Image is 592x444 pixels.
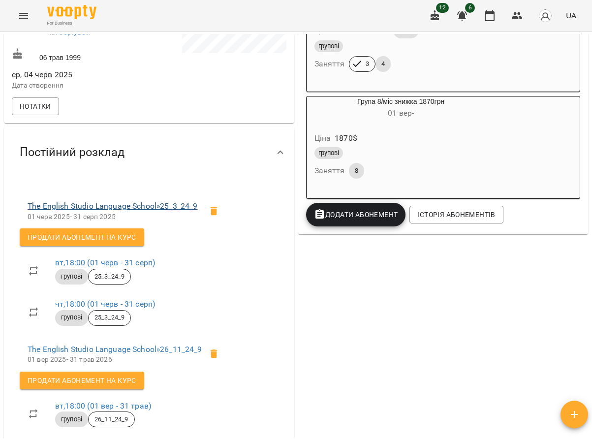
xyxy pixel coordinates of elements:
[20,145,125,160] span: Постійний розклад
[20,100,51,112] span: Нотатки
[12,97,59,115] button: Нотатки
[417,209,495,221] span: Історія абонементів
[89,313,130,322] span: 25_3_24_9
[314,131,331,145] h6: Ціна
[55,299,155,309] a: чт,18:00 (01 черв - 31 серп)
[28,345,202,354] a: The English Studio Language School»26_11_24_9
[307,96,496,120] div: Група 8/міс знижка 1870грн
[306,203,406,226] button: Додати Абонемент
[202,199,226,223] span: Видалити клієнта з групи 25_3_24_9 для курсу 25_3_24_9?
[10,46,149,64] div: 06 трав 1999
[55,401,151,411] a: вт,18:00 (01 вер - 31 трав)
[28,231,136,243] span: Продати абонемент на Курс
[360,60,375,68] span: 3
[349,166,364,175] span: 8
[20,228,144,246] button: Продати абонемент на Курс
[566,10,576,21] span: UA
[335,132,357,144] p: 1870 $
[202,342,226,366] span: Видалити клієнта з групи 26_11_24_9 для курсу 26_11_24_9?
[4,127,294,178] div: Постійний розклад
[55,313,88,322] span: групові
[28,212,202,222] p: 01 черв 2025 - 31 серп 2025
[314,42,343,51] span: групові
[89,415,134,424] span: 26_11_24_9
[20,372,144,389] button: Продати абонемент на Курс
[314,57,345,71] h6: Заняття
[88,412,134,427] div: 26_11_24_9
[314,149,343,158] span: групові
[55,272,88,281] span: групові
[538,9,552,23] img: avatar_s.png
[375,60,391,68] span: 4
[55,415,88,424] span: групові
[47,5,96,19] img: Voopty Logo
[12,4,35,28] button: Menu
[47,20,96,27] span: For Business
[88,310,131,326] div: 25_3_24_9
[28,355,202,365] p: 01 вер 2025 - 31 трав 2026
[562,6,580,25] button: UA
[89,272,130,281] span: 25_3_24_9
[55,258,155,267] a: вт,18:00 (01 черв - 31 серп)
[12,69,147,81] span: ср, 04 черв 2025
[28,201,198,211] a: The English Studio Language School»25_3_24_9
[465,3,475,13] span: 6
[436,3,449,13] span: 12
[88,269,131,285] div: 25_3_24_9
[314,164,345,178] h6: Заняття
[12,81,147,91] p: Дата створення
[307,96,496,190] button: Група 8/міс знижка 1870грн01 вер- Ціна1870$груповіЗаняття8
[314,209,398,221] span: Додати Абонемент
[388,108,414,118] span: 01 вер -
[28,375,136,386] span: Продати абонемент на Курс
[409,206,503,223] button: Історія абонементів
